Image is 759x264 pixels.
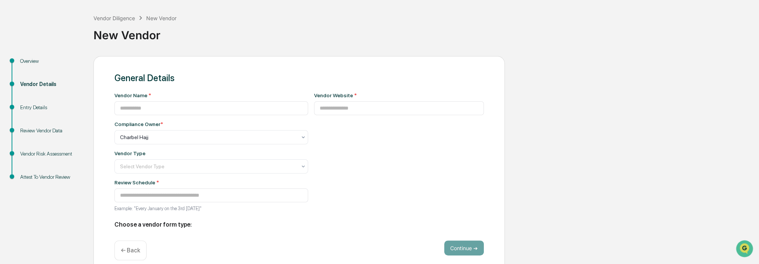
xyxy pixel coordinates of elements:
span: Pylon [74,127,90,132]
a: 🔎Data Lookup [4,105,50,119]
div: Compliance Owner [114,121,163,127]
button: Start new chat [127,59,136,68]
div: We're available if you need us! [25,65,95,71]
a: 🗄️Attestations [51,91,96,105]
a: Powered byPylon [53,126,90,132]
p: ← Back [121,247,140,254]
div: New Vendor [146,15,176,21]
div: Vendor Details [20,80,82,88]
div: Start new chat [25,57,123,65]
div: Entry Details [20,104,82,111]
p: Example: "Every January on the 3rd [DATE]" [114,206,308,211]
iframe: Open customer support [735,239,755,260]
div: Vendor Website [314,92,484,98]
span: Attestations [62,94,93,102]
div: Vendor Type [114,150,145,156]
div: Review Schedule [114,179,308,185]
button: Continue ➔ [444,240,484,255]
div: 🗄️ [54,95,60,101]
h2: Choose a vendor form type: [114,221,484,228]
div: Vendor Diligence [93,15,135,21]
span: Preclearance [15,94,48,102]
img: 1746055101610-c473b297-6a78-478c-a979-82029cc54cd1 [7,57,21,71]
div: Vendor Risk Assessment [20,150,82,158]
div: 🖐️ [7,95,13,101]
span: Data Lookup [15,108,47,116]
div: Attest To Vendor Review [20,173,82,181]
div: Vendor Name [114,92,308,98]
div: Review Vendor Data [20,127,82,135]
a: 🖐️Preclearance [4,91,51,105]
div: New Vendor [93,22,755,42]
div: General Details [114,73,484,83]
p: How can we help? [7,16,136,28]
div: 🔎 [7,109,13,115]
div: Overview [20,57,82,65]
